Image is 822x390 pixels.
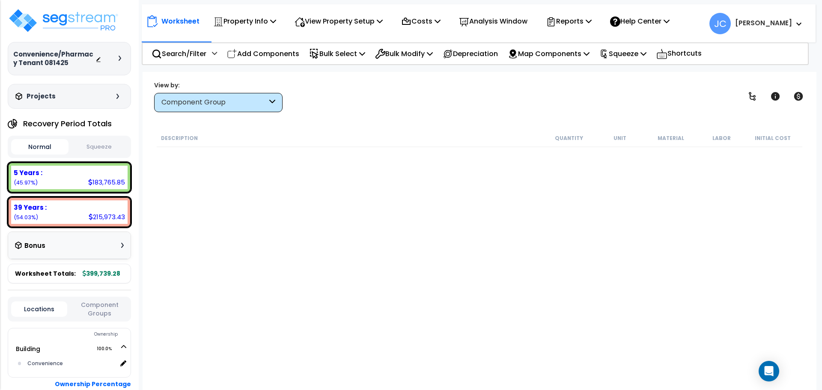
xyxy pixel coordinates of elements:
[55,380,131,388] b: Ownership Percentage
[735,18,792,27] b: [PERSON_NAME]
[14,203,47,212] b: 39 Years :
[88,178,125,187] div: 183,765.85
[11,301,67,317] button: Locations
[16,345,40,353] a: Building 100.0%
[161,15,200,27] p: Worksheet
[375,48,433,60] p: Bulk Modify
[14,179,38,186] small: (45.97%)
[83,269,120,278] b: 399,739.28
[13,50,95,67] h3: Convenience/Pharmacy Tenant 081425
[309,48,365,60] p: Bulk Select
[25,358,117,369] div: Convenience
[401,15,441,27] p: Costs
[755,135,791,142] small: Initial Cost
[658,135,684,142] small: Material
[508,48,590,60] p: Map Components
[555,135,583,142] small: Quantity
[656,48,702,60] p: Shortcuts
[25,329,131,339] div: Ownership
[709,13,731,34] span: JC
[8,8,119,33] img: logo_pro_r.png
[443,48,498,60] p: Depreciation
[610,15,670,27] p: Help Center
[89,212,125,221] div: 215,973.43
[23,119,112,128] h4: Recovery Period Totals
[152,48,206,60] p: Search/Filter
[154,81,283,89] div: View by:
[227,48,299,60] p: Add Components
[161,135,198,142] small: Description
[222,44,304,64] div: Add Components
[712,135,731,142] small: Labor
[652,43,706,64] div: Shortcuts
[11,139,68,155] button: Normal
[438,44,503,64] div: Depreciation
[14,168,42,177] b: 5 Years :
[71,140,128,155] button: Squeeze
[546,15,592,27] p: Reports
[97,344,119,354] span: 100.0%
[27,92,56,101] h3: Projects
[15,269,76,278] span: Worksheet Totals:
[599,48,646,60] p: Squeeze
[71,300,128,318] button: Component Groups
[14,214,38,221] small: (54.03%)
[614,135,626,142] small: Unit
[459,15,527,27] p: Analysis Window
[161,98,267,107] div: Component Group
[295,15,383,27] p: View Property Setup
[759,361,779,381] div: Open Intercom Messenger
[24,242,45,250] h3: Bonus
[213,15,276,27] p: Property Info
